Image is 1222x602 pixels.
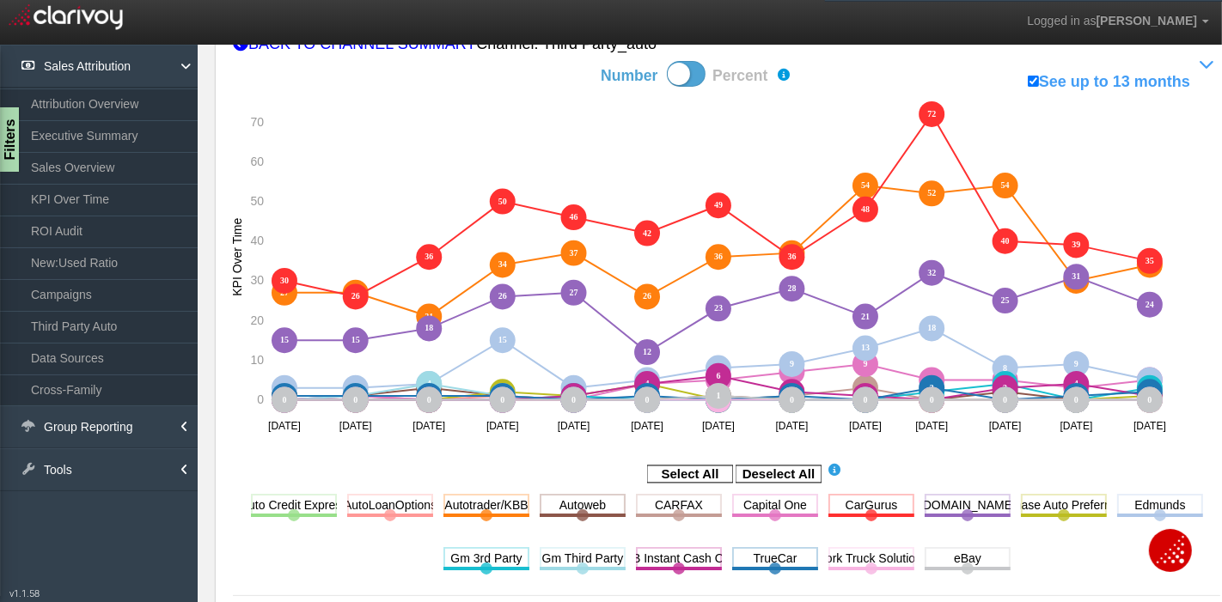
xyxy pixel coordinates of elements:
[1003,363,1007,373] text: 8
[788,252,797,262] text: 36
[790,387,794,397] text: 2
[1074,380,1078,389] text: 4
[790,391,794,400] text: 1
[1074,360,1078,369] text: 9
[571,391,576,400] text: 1
[351,336,360,345] text: 15
[283,395,287,404] text: 0
[1148,387,1152,397] text: 2
[1003,395,1007,404] text: 0
[280,288,289,297] text: 27
[1195,52,1220,78] i: Show / Hide Performance Chart
[1148,395,1152,404] text: 0
[1097,14,1197,27] span: [PERSON_NAME]
[861,204,870,214] text: 48
[250,195,264,209] text: 50
[1072,276,1081,285] text: 30
[790,395,794,404] text: 0
[714,304,723,313] text: 23
[861,344,870,353] text: 13
[927,109,936,119] text: 72
[250,115,264,129] text: 70
[788,284,797,294] text: 28
[864,391,868,400] text: 1
[498,336,507,345] text: 15
[1074,391,1078,400] text: 1
[427,380,431,389] text: 4
[280,336,289,345] text: 15
[427,395,431,404] text: 0
[351,292,360,301] text: 26
[425,252,433,262] text: 36
[353,391,357,400] text: 1
[250,313,264,327] text: 20
[498,260,507,270] text: 34
[500,387,504,397] text: 2
[927,268,936,277] text: 32
[1027,14,1096,27] span: Logged in as
[927,324,936,333] text: 18
[1148,375,1152,385] text: 5
[643,228,651,238] text: 42
[1003,375,1007,385] text: 5
[643,348,651,357] text: 12
[486,421,519,433] text: [DATE]
[1001,181,1010,191] text: 54
[230,218,244,296] text: KPI Over Time
[558,421,590,433] text: [DATE]
[570,213,578,222] text: 46
[1133,421,1166,433] text: [DATE]
[570,248,578,258] text: 37
[283,383,287,392] text: 3
[645,375,650,385] text: 5
[645,395,650,404] text: 0
[1060,421,1093,433] text: [DATE]
[864,360,868,369] text: 9
[1072,272,1081,282] text: 31
[776,421,809,433] text: [DATE]
[571,395,576,404] text: 0
[280,276,289,285] text: 30
[930,383,934,392] text: 3
[645,380,650,389] text: 4
[717,395,721,404] text: 0
[864,383,868,392] text: 3
[790,360,794,369] text: 9
[714,201,723,210] text: 49
[250,353,264,367] text: 10
[645,391,650,400] text: 1
[500,395,504,404] text: 0
[498,292,507,301] text: 26
[1001,236,1010,246] text: 40
[1003,383,1007,392] text: 3
[916,421,949,433] text: [DATE]
[268,421,301,433] text: [DATE]
[864,395,868,404] text: 0
[790,368,794,377] text: 7
[861,312,870,321] text: 21
[412,421,445,433] text: [DATE]
[788,248,797,258] text: 37
[1001,296,1010,306] text: 25
[1146,260,1154,270] text: 34
[425,324,433,333] text: 18
[1146,300,1154,309] text: 24
[257,393,264,407] text: 0
[1028,76,1039,87] input: See up to 13 months
[717,363,721,373] text: 8
[717,391,721,400] text: 1
[989,421,1022,433] text: [DATE]
[425,312,433,321] text: 21
[927,189,936,198] text: 52
[498,197,507,206] text: 50
[250,234,264,248] text: 40
[250,155,264,168] text: 60
[849,421,882,433] text: [DATE]
[1003,380,1007,389] text: 4
[861,181,870,191] text: 54
[643,292,651,301] text: 26
[353,395,357,404] text: 0
[351,288,360,297] text: 27
[717,371,721,380] text: 6
[631,421,663,433] text: [DATE]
